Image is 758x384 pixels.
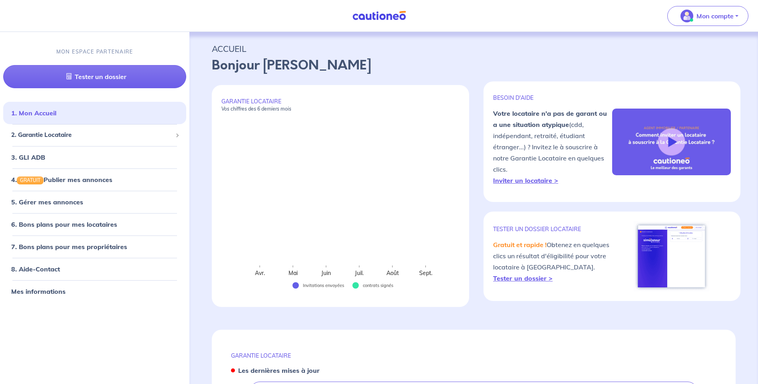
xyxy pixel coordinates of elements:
a: 5. Gérer mes annonces [11,198,83,206]
p: BESOIN D'AIDE [493,94,612,101]
img: video-gli-new-none.jpg [612,109,731,176]
p: ACCUEIL [212,42,736,56]
strong: Votre locataire n'a pas de garant ou a une situation atypique [493,109,607,129]
img: illu_account_valid_menu.svg [680,10,693,22]
div: 7. Bons plans pour mes propriétaires [3,239,186,255]
strong: Les dernières mises à jour [238,366,320,374]
img: simulateur.png [634,221,709,291]
span: 2. Garantie Locataire [11,131,172,140]
text: Juin [321,269,331,277]
p: GARANTIE LOCATAIRE [221,98,460,112]
a: Inviter un locataire > [493,176,558,184]
button: illu_account_valid_menu.svgMon compte [667,6,748,26]
text: Août [386,269,399,277]
em: Gratuit et rapide ! [493,241,547,249]
text: Avr. [255,269,265,277]
div: 6. Bons plans pour mes locataires [3,216,186,232]
a: 4.GRATUITPublier mes annonces [11,176,112,184]
a: 6. Bons plans pour mes locataires [11,220,117,228]
a: Mes informations [11,287,66,295]
p: GARANTIE LOCATAIRE [231,352,716,359]
a: 1. Mon Accueil [11,109,56,117]
a: 7. Bons plans pour mes propriétaires [11,243,127,251]
text: Sept. [419,269,432,277]
div: 2. Garantie Locataire [3,127,186,143]
div: 4.GRATUITPublier mes annonces [3,172,186,188]
text: Juil. [354,269,364,277]
p: (cdd, indépendant, retraité, étudiant étranger...) ? Invitez le à souscrire à notre Garantie Loca... [493,108,612,186]
div: 1. Mon Accueil [3,105,186,121]
div: Mes informations [3,283,186,299]
div: 8. Aide-Contact [3,261,186,277]
p: TESTER un dossier locataire [493,226,612,233]
a: 3. GLI ADB [11,153,45,161]
p: MON ESPACE PARTENAIRE [56,48,133,55]
p: Bonjour [PERSON_NAME] [212,56,736,75]
em: Vos chiffres des 6 derniers mois [221,106,291,112]
div: 5. Gérer mes annonces [3,194,186,210]
a: Tester un dossier > [493,274,553,282]
img: Cautioneo [349,11,409,21]
p: Mon compte [696,11,734,21]
text: Mai [288,269,298,277]
p: Obtenez en quelques clics un résultat d'éligibilité pour votre locataire à [GEOGRAPHIC_DATA]. [493,239,612,284]
a: 8. Aide-Contact [11,265,60,273]
div: 3. GLI ADB [3,149,186,165]
a: Tester un dossier [3,65,186,88]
